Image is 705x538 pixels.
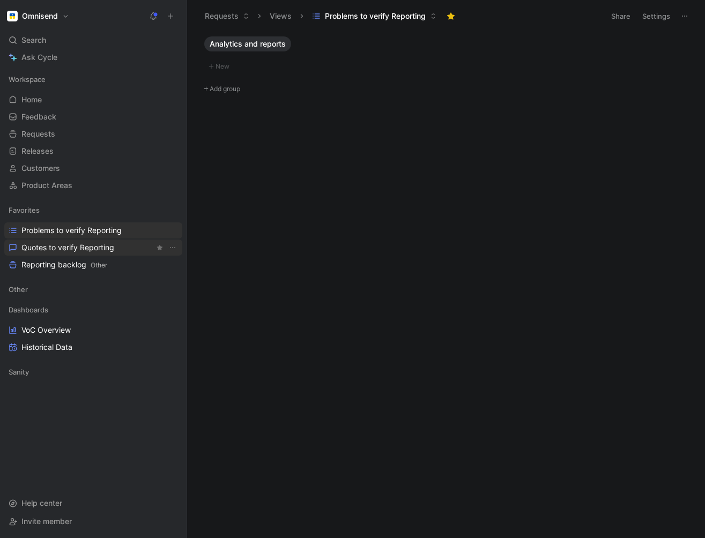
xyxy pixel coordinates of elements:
span: Historical Data [21,342,72,353]
span: Search [21,34,46,47]
div: Other [4,281,182,297]
a: Quotes to verify ReportingView actions [4,240,182,256]
div: Favorites [4,202,182,218]
span: Other [91,261,107,269]
a: Home [4,92,182,108]
span: Customers [21,163,60,174]
button: View actions [167,242,178,253]
span: Other [9,284,28,295]
a: Product Areas [4,177,182,193]
a: Customers [4,160,182,176]
span: Home [21,94,42,105]
button: Analytics and reports [204,36,291,51]
button: Add group [200,83,692,95]
span: Problems to verify Reporting [325,11,426,21]
div: DashboardsVoC OverviewHistorical Data [4,302,182,355]
div: Sanity [4,364,182,380]
div: Help center [4,495,182,511]
a: Feedback [4,109,182,125]
div: Search [4,32,182,48]
div: Sanity [4,364,182,383]
span: Sanity [9,367,29,377]
button: Settings [637,9,675,24]
button: New [204,60,687,73]
span: Releases [21,146,54,156]
div: Other [4,281,182,301]
span: Ask Cycle [21,51,57,64]
span: Reporting backlog [21,259,107,271]
img: Omnisend [7,11,18,21]
button: Requests [200,8,254,24]
span: Favorites [9,205,40,215]
a: VoC Overview [4,322,182,338]
span: Feedback [21,111,56,122]
span: Product Areas [21,180,72,191]
div: Dashboards [4,302,182,318]
span: Analytics and reports [210,39,286,49]
button: Problems to verify Reporting [307,8,441,24]
div: Analytics and reportsNew [200,36,692,73]
a: Requests [4,126,182,142]
span: Requests [21,129,55,139]
a: Reporting backlogOther [4,257,182,273]
a: Historical Data [4,339,182,355]
button: OmnisendOmnisend [4,9,72,24]
span: Help center [21,498,62,507]
span: Invite member [21,517,72,526]
button: Share [606,9,635,24]
button: Views [265,8,296,24]
span: Workspace [9,74,46,85]
a: Ask Cycle [4,49,182,65]
a: Problems to verify Reporting [4,222,182,238]
span: Quotes to verify Reporting [21,242,114,253]
div: Invite member [4,513,182,529]
span: Problems to verify Reporting [21,225,122,236]
span: VoC Overview [21,325,71,335]
span: Dashboards [9,304,48,315]
div: Workspace [4,71,182,87]
h1: Omnisend [22,11,58,21]
a: Releases [4,143,182,159]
